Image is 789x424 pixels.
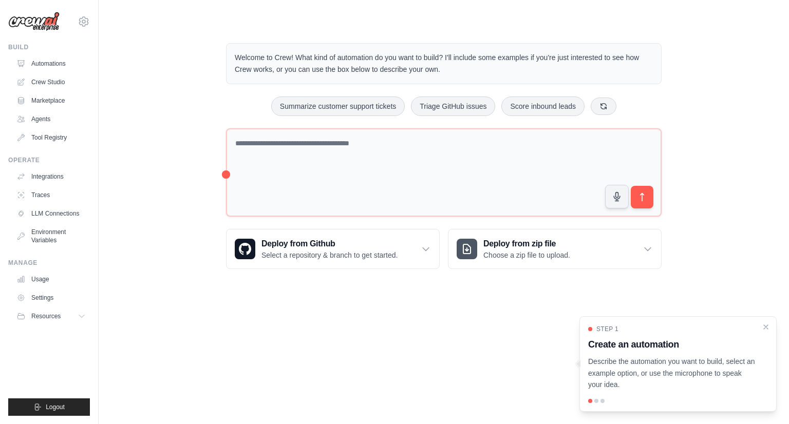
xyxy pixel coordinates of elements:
[8,12,60,31] img: Logo
[588,356,756,391] p: Describe the automation you want to build, select an example option, or use the microphone to spe...
[596,325,618,333] span: Step 1
[12,271,90,287] a: Usage
[12,224,90,248] a: Environment Variables
[12,205,90,222] a: LLM Connections
[12,111,90,127] a: Agents
[588,337,756,352] h3: Create an automation
[12,187,90,203] a: Traces
[235,52,653,75] p: Welcome to Crew! What kind of automation do you want to build? I'll include some examples if you'...
[483,250,570,260] p: Choose a zip file to upload.
[261,250,398,260] p: Select a repository & branch to get started.
[12,92,90,109] a: Marketplace
[12,290,90,306] a: Settings
[12,74,90,90] a: Crew Studio
[8,398,90,416] button: Logout
[8,43,90,51] div: Build
[12,308,90,324] button: Resources
[12,168,90,185] a: Integrations
[12,55,90,72] a: Automations
[483,238,570,250] h3: Deploy from zip file
[762,323,770,331] button: Close walkthrough
[8,156,90,164] div: Operate
[8,259,90,267] div: Manage
[411,97,495,116] button: Triage GitHub issues
[271,97,405,116] button: Summarize customer support tickets
[46,403,65,411] span: Logout
[261,238,398,250] h3: Deploy from Github
[12,129,90,146] a: Tool Registry
[501,97,585,116] button: Score inbound leads
[31,312,61,320] span: Resources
